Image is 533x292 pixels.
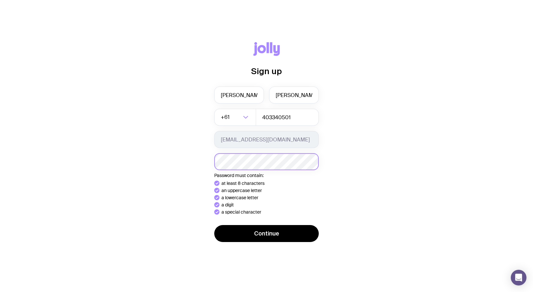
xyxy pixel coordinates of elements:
p: at least 8 characters [221,181,265,186]
p: a digit [221,202,234,207]
button: Continue [214,225,319,242]
input: Last name [269,87,319,104]
span: Continue [254,230,279,237]
div: Open Intercom Messenger [511,270,526,285]
input: 0400123456 [256,109,319,126]
p: an uppercase letter [221,188,262,193]
p: a special character [221,209,261,215]
input: you@email.com [214,131,319,148]
input: First name [214,87,264,104]
div: Search for option [214,109,256,126]
span: +61 [221,109,231,126]
span: Sign up [251,66,282,76]
p: Password must contain: [214,173,319,178]
p: a lowercase letter [221,195,258,200]
input: Search for option [231,109,241,126]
